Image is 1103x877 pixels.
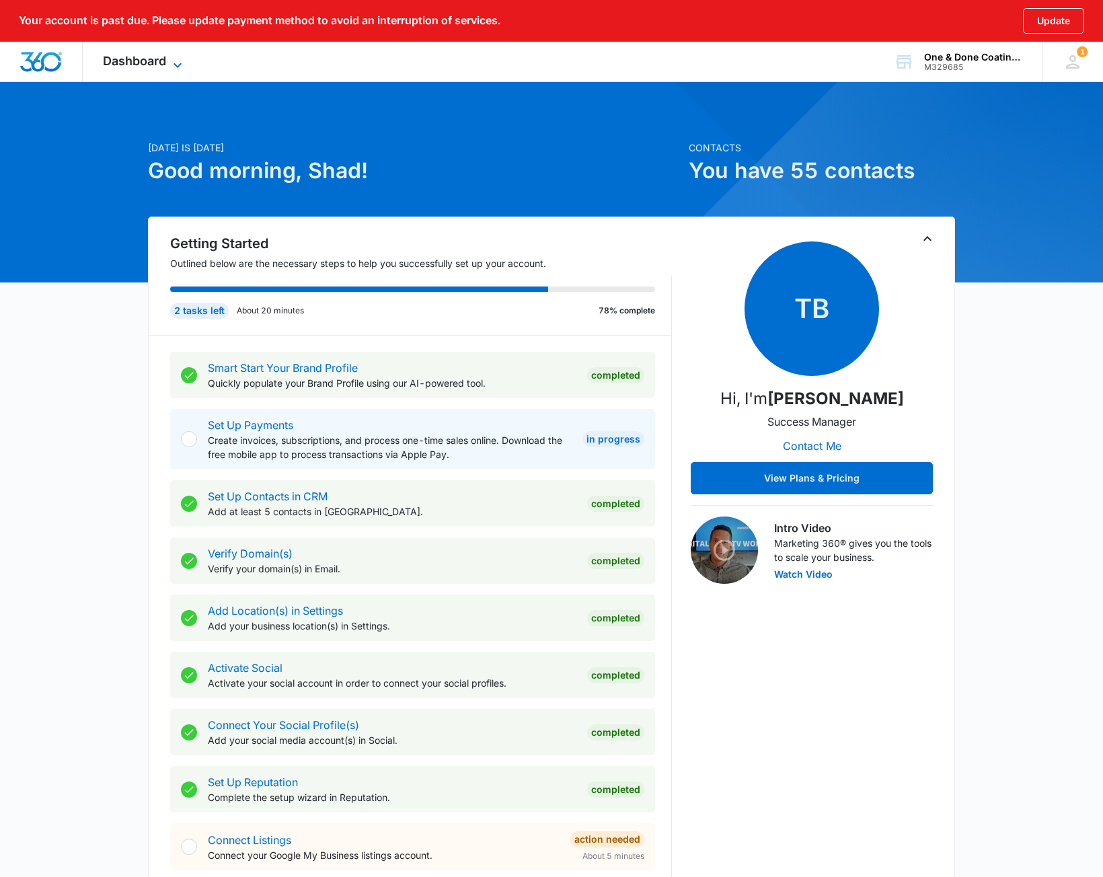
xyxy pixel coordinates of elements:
div: Dashboard [83,42,206,81]
button: Contact Me [769,430,855,462]
div: notifications count [1077,46,1088,57]
p: About 20 minutes [237,305,304,317]
button: Watch Video [774,570,833,579]
a: Set Up Payments [208,418,293,432]
div: Completed [587,610,644,626]
p: Your account is past due. Please update payment method to avoid an interruption of services. [19,14,500,27]
p: Add your business location(s) in Settings. [208,619,576,633]
img: Intro Video [691,517,758,584]
button: Toggle Collapse [919,231,936,247]
p: Quickly populate your Brand Profile using our AI-powered tool. [208,376,576,390]
span: 1 [1077,46,1088,57]
p: Success Manager [767,414,856,430]
h1: Good morning, Shad! [148,155,681,187]
p: Activate your social account in order to connect your social profiles. [208,676,576,690]
strong: [PERSON_NAME] [767,389,904,408]
div: account name [924,52,1022,63]
a: Set Up Contacts in CRM [208,490,328,503]
div: Completed [587,781,644,798]
div: Completed [587,553,644,569]
p: Create invoices, subscriptions, and process one-time sales online. Download the free mobile app t... [208,433,572,461]
p: Connect your Google My Business listings account. [208,848,560,862]
a: Smart Start Your Brand Profile [208,361,358,375]
div: Completed [587,724,644,740]
p: Add at least 5 contacts in [GEOGRAPHIC_DATA]. [208,504,576,519]
p: Contacts [689,141,955,155]
a: Verify Domain(s) [208,547,293,560]
h2: Getting Started [170,233,672,254]
div: In Progress [582,431,644,447]
p: Verify your domain(s) in Email. [208,562,576,576]
a: Set Up Reputation [208,775,298,789]
p: Add your social media account(s) in Social. [208,733,576,747]
a: Connect Listings [208,833,291,847]
a: Activate Social [208,661,282,675]
h1: You have 55 contacts [689,155,955,187]
button: View Plans & Pricing [691,462,933,494]
div: Completed [587,667,644,683]
div: notifications count [1042,42,1103,81]
p: Complete the setup wizard in Reputation. [208,790,576,804]
p: Hi, I'm [720,387,904,411]
p: Marketing 360® gives you the tools to scale your business. [774,536,933,564]
p: 78% complete [599,305,655,317]
div: Completed [587,496,644,512]
div: 2 tasks left [170,303,229,319]
div: Action Needed [570,831,644,847]
p: [DATE] is [DATE] [148,141,681,155]
button: Update [1023,8,1084,34]
span: TB [745,241,879,376]
div: Completed [587,367,644,383]
a: Connect Your Social Profile(s) [208,718,359,732]
p: Outlined below are the necessary steps to help you successfully set up your account. [170,256,672,270]
span: About 5 minutes [582,850,644,862]
h3: Intro Video [774,520,933,536]
a: Add Location(s) in Settings [208,604,343,617]
span: Dashboard [103,54,166,68]
div: account id [924,63,1022,72]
